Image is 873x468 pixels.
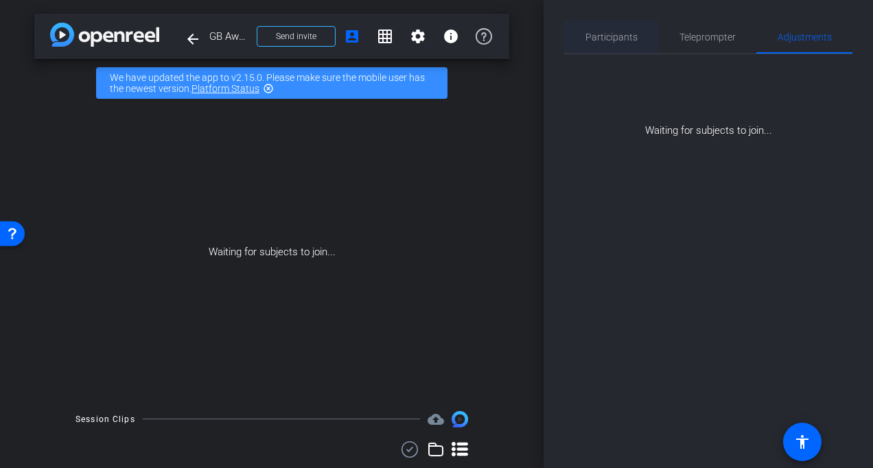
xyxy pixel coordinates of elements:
[443,28,459,45] mat-icon: info
[257,26,336,47] button: Send invite
[428,411,444,428] mat-icon: cloud_upload
[209,23,248,50] span: GB Awards video
[794,434,811,450] mat-icon: accessibility
[34,107,509,397] div: Waiting for subjects to join...
[344,28,360,45] mat-icon: account_box
[428,411,444,428] span: Destinations for your clips
[585,32,638,42] span: Participants
[96,67,447,99] div: We have updated the app to v2.15.0. Please make sure the mobile user has the newest version.
[410,28,426,45] mat-icon: settings
[778,32,832,42] span: Adjustments
[564,54,852,139] div: Waiting for subjects to join...
[679,32,736,42] span: Teleprompter
[185,31,201,47] mat-icon: arrow_back
[75,412,135,426] div: Session Clips
[377,28,393,45] mat-icon: grid_on
[191,83,259,94] a: Platform Status
[452,411,468,428] img: Session clips
[276,31,316,42] span: Send invite
[50,23,159,47] img: app-logo
[263,83,274,94] mat-icon: highlight_off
